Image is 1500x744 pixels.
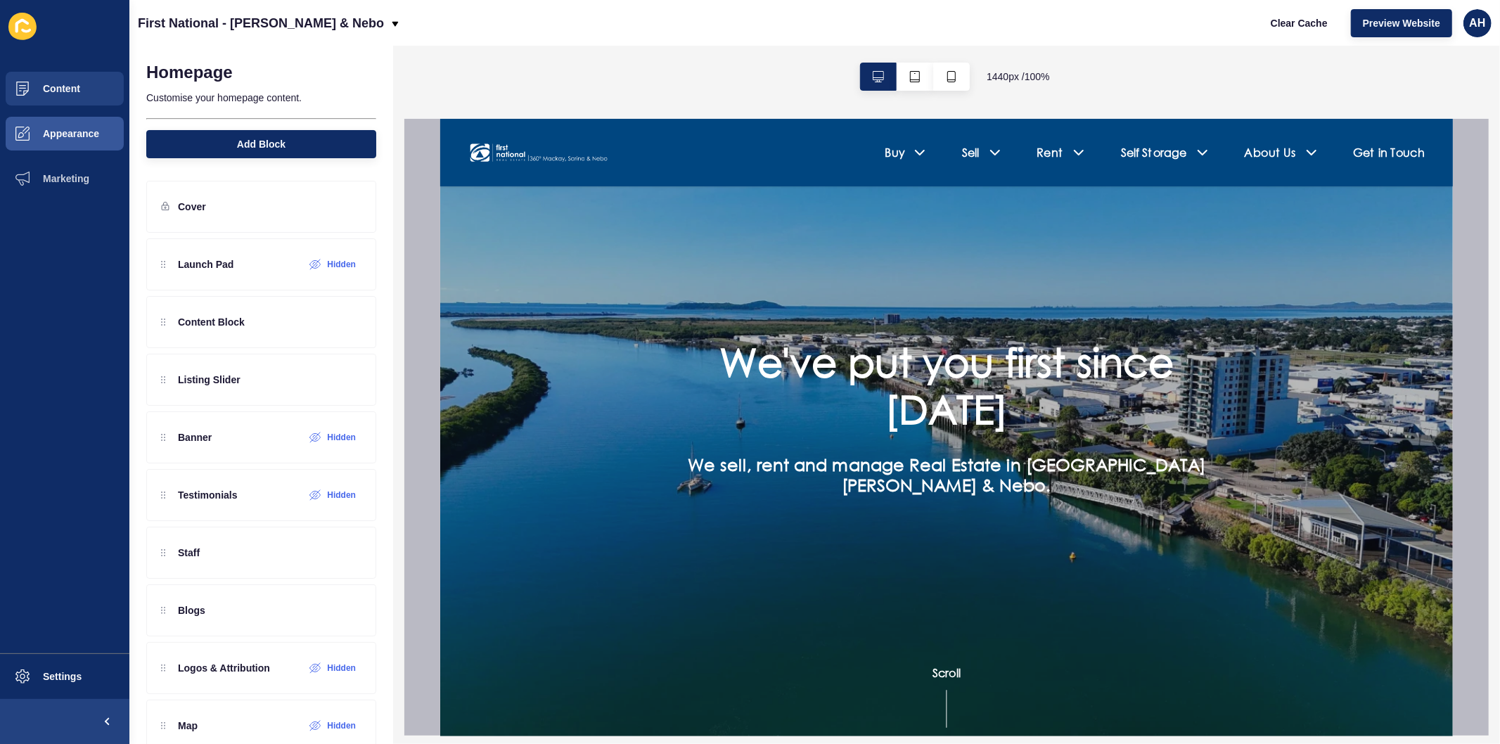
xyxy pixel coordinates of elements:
[1363,16,1440,30] span: Preview Website
[327,432,356,443] label: Hidden
[178,373,241,387] p: Listing Slider
[178,603,205,617] p: Blogs
[597,25,624,42] a: Rent
[178,488,238,502] p: Testimonials
[914,25,985,42] a: Get in Touch
[327,662,356,674] label: Hidden
[1271,16,1328,30] span: Clear Cache
[6,546,1007,609] div: Scroll
[28,14,169,53] img: Company logo
[146,130,376,158] button: Add Block
[138,6,384,41] p: First National - [PERSON_NAME] & Nebo
[327,720,356,731] label: Hidden
[146,82,376,113] p: Customise your homepage content.
[178,661,270,675] p: Logos & Attribution
[178,430,212,444] p: Banner
[1259,9,1340,37] button: Clear Cache
[327,489,356,501] label: Hidden
[522,25,539,42] a: Sell
[178,315,245,329] p: Content Block
[805,25,856,42] a: About Us
[327,259,356,270] label: Hidden
[146,63,233,82] h1: Homepage
[681,25,747,42] a: Self Storage
[178,719,198,733] p: Map
[987,70,1050,84] span: 1440 px / 100 %
[212,335,800,376] h2: We sell, rent and manage Real Estate in [GEOGRAPHIC_DATA][PERSON_NAME] & Nebo.
[178,200,206,214] p: Cover
[212,219,800,313] h1: We've put you first since [DATE]
[178,257,233,271] p: Launch Pad
[237,137,286,151] span: Add Block
[1351,9,1452,37] button: Preview Website
[178,546,200,560] p: Staff
[445,25,464,42] a: Buy
[1469,16,1485,30] span: AH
